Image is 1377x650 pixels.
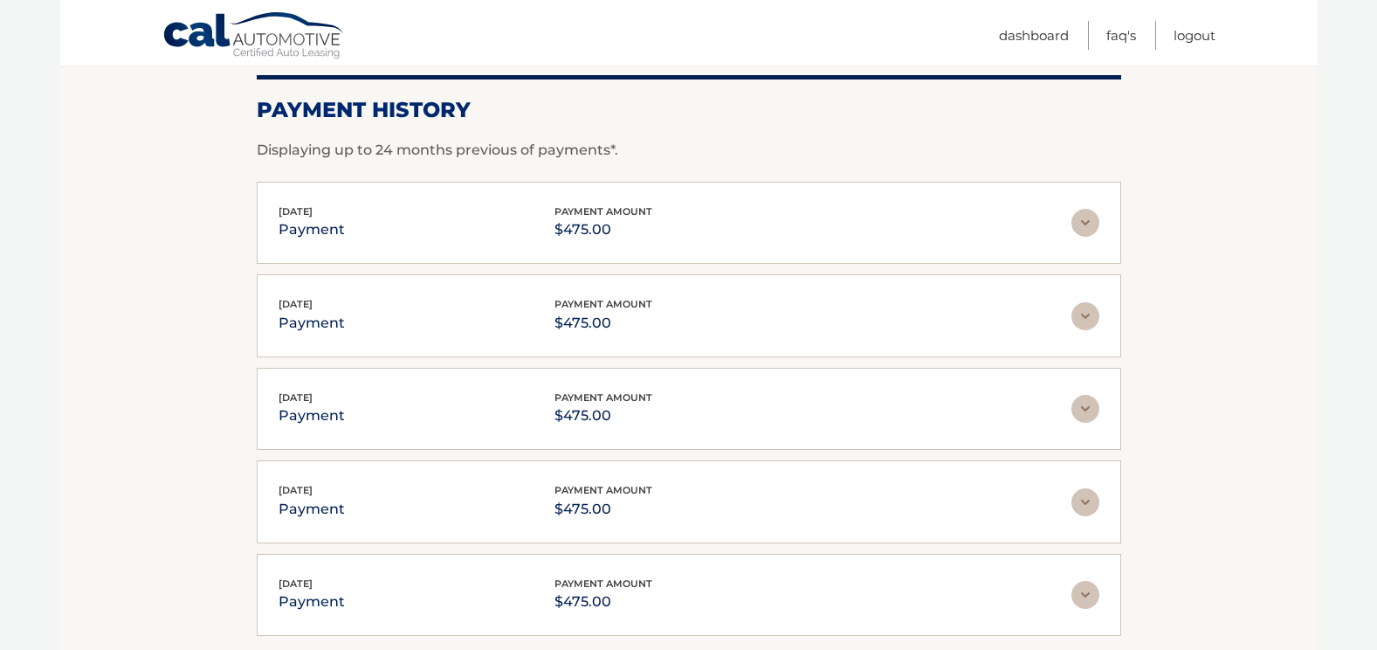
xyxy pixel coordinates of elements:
[279,577,313,590] span: [DATE]
[1071,395,1099,423] img: accordion-rest.svg
[1071,581,1099,609] img: accordion-rest.svg
[279,404,345,428] p: payment
[279,218,345,242] p: payment
[1071,209,1099,237] img: accordion-rest.svg
[162,11,346,62] a: Cal Automotive
[279,298,313,310] span: [DATE]
[1174,21,1215,50] a: Logout
[554,590,652,614] p: $475.00
[279,391,313,404] span: [DATE]
[279,311,345,335] p: payment
[1071,302,1099,330] img: accordion-rest.svg
[257,97,1121,123] h2: Payment History
[554,484,652,496] span: payment amount
[554,404,652,428] p: $475.00
[1106,21,1136,50] a: FAQ's
[279,205,313,218] span: [DATE]
[554,311,652,335] p: $475.00
[554,218,652,242] p: $475.00
[554,298,652,310] span: payment amount
[554,391,652,404] span: payment amount
[279,484,313,496] span: [DATE]
[279,590,345,614] p: payment
[554,205,652,218] span: payment amount
[999,21,1069,50] a: Dashboard
[1071,488,1099,516] img: accordion-rest.svg
[554,577,652,590] span: payment amount
[257,140,1121,161] p: Displaying up to 24 months previous of payments*.
[279,497,345,522] p: payment
[554,497,652,522] p: $475.00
